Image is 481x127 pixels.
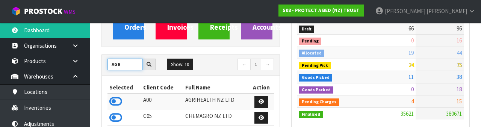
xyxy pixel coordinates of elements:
[299,111,323,118] span: Finalised
[457,98,462,105] span: 15
[457,49,462,56] span: 44
[411,37,414,44] span: 0
[408,73,414,80] span: 11
[408,25,414,32] span: 66
[401,110,414,117] span: 35621
[278,5,364,17] a: S08 - PROTECT A BED (NZ) TRUST
[299,74,332,82] span: Goods Picked
[299,26,314,33] span: Draft
[107,82,141,94] th: Selected
[457,86,462,93] span: 18
[183,94,249,110] td: AGRIHEALTH NZ LTD
[107,59,143,70] input: Search clients
[411,86,414,93] span: 0
[427,8,467,15] span: [PERSON_NAME]
[141,94,183,110] td: A00
[299,98,339,106] span: Pending Charges
[141,110,183,126] td: C05
[248,82,274,94] th: Action
[446,110,462,117] span: 380671
[250,59,261,71] a: 1
[141,82,183,94] th: Client Code
[237,59,251,71] a: ←
[183,110,249,126] td: CHEMAGRO NZ LTD
[299,38,321,45] span: Pending
[299,86,333,94] span: Goods Packed
[385,8,425,15] span: [PERSON_NAME]
[408,49,414,56] span: 19
[183,82,249,94] th: Full Name
[457,61,462,68] span: 75
[299,50,324,57] span: Allocated
[11,6,21,16] img: cube-alt.png
[283,7,360,14] strong: S08 - PROTECT A BED (NZ) TRUST
[457,73,462,80] span: 38
[196,59,274,72] nav: Page navigation
[261,59,274,71] a: →
[24,6,62,16] span: ProStock
[457,25,462,32] span: 96
[64,8,76,15] small: WMS
[167,59,193,71] button: Show: 10
[408,61,414,68] span: 24
[457,37,462,44] span: 16
[299,62,331,70] span: Pending Pick
[411,98,414,105] span: 4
